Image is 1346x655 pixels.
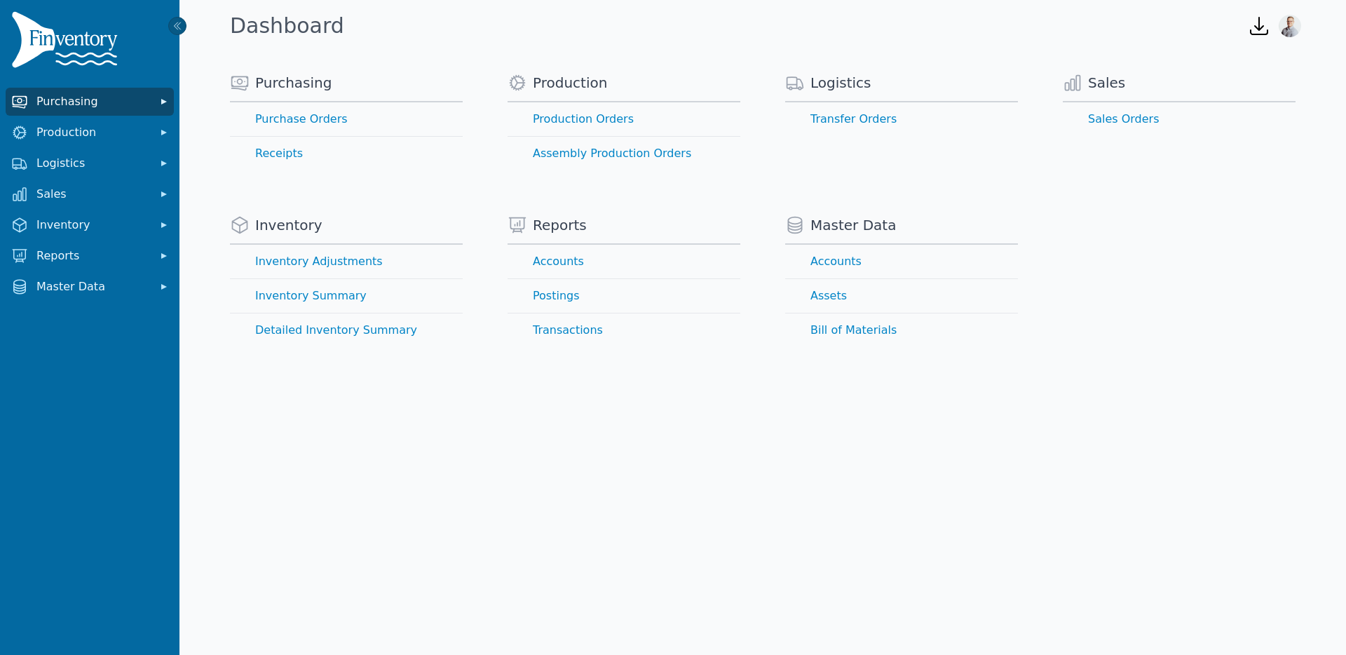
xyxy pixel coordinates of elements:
[36,155,149,172] span: Logistics
[1279,15,1301,37] img: Joshua Benton
[533,215,587,235] span: Reports
[785,279,1018,313] a: Assets
[36,93,149,110] span: Purchasing
[6,242,174,270] button: Reports
[36,217,149,234] span: Inventory
[36,278,149,295] span: Master Data
[1063,102,1296,136] a: Sales Orders
[11,11,123,74] img: Finventory
[230,245,463,278] a: Inventory Adjustments
[508,137,740,170] a: Assembly Production Orders
[230,313,463,347] a: Detailed Inventory Summary
[6,180,174,208] button: Sales
[6,88,174,116] button: Purchasing
[6,119,174,147] button: Production
[255,73,332,93] span: Purchasing
[36,186,149,203] span: Sales
[810,215,896,235] span: Master Data
[255,215,322,235] span: Inventory
[810,73,871,93] span: Logistics
[508,313,740,347] a: Transactions
[6,149,174,177] button: Logistics
[785,102,1018,136] a: Transfer Orders
[508,102,740,136] a: Production Orders
[785,245,1018,278] a: Accounts
[785,313,1018,347] a: Bill of Materials
[36,124,149,141] span: Production
[36,248,149,264] span: Reports
[508,279,740,313] a: Postings
[533,73,607,93] span: Production
[6,211,174,239] button: Inventory
[1088,73,1125,93] span: Sales
[230,13,344,39] h1: Dashboard
[230,102,463,136] a: Purchase Orders
[230,279,463,313] a: Inventory Summary
[230,137,463,170] a: Receipts
[6,273,174,301] button: Master Data
[508,245,740,278] a: Accounts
